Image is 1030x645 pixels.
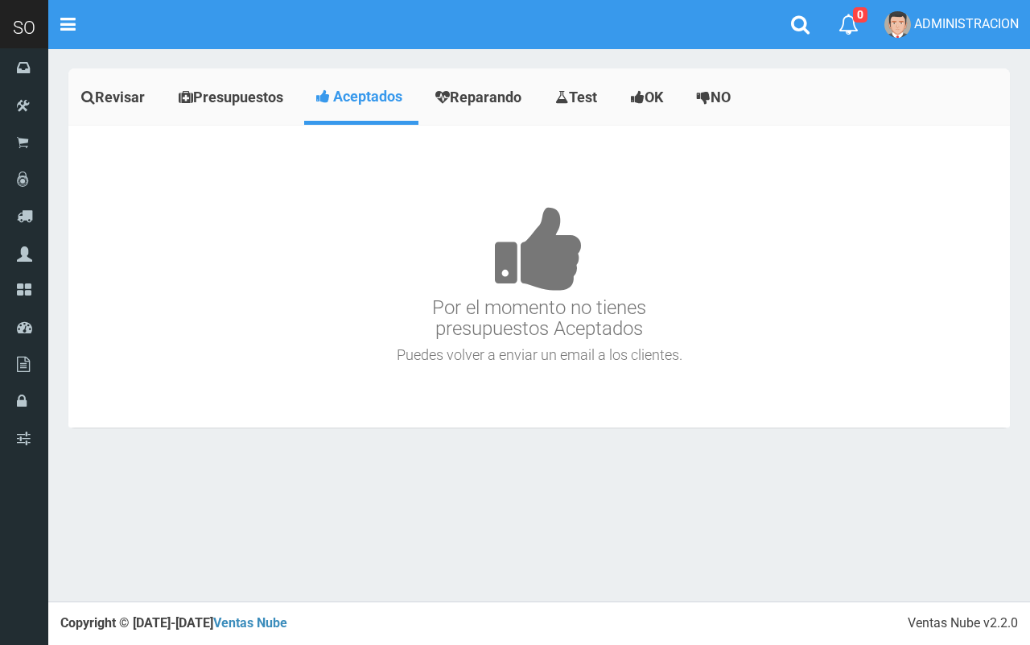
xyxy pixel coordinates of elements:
[422,72,538,122] a: Reparando
[166,72,300,122] a: Presupuestos
[72,347,1006,363] h4: Puedes volver a enviar un email a los clientes.
[618,72,680,122] a: OK
[884,11,911,38] img: User Image
[914,16,1019,31] span: ADMINISTRACION
[684,72,748,122] a: NO
[711,89,731,105] span: NO
[569,89,597,105] span: Test
[193,89,283,105] span: Presupuestos
[645,89,663,105] span: OK
[68,72,162,122] a: Revisar
[60,615,287,631] strong: Copyright © [DATE]-[DATE]
[908,614,1018,633] div: Ventas Nube v2.2.0
[450,89,521,105] span: Reparando
[72,158,1006,340] h3: Por el momento no tienes presupuestos Aceptados
[213,615,287,631] a: Ventas Nube
[853,7,867,23] span: 0
[333,88,402,105] span: Aceptados
[95,89,145,105] span: Revisar
[542,72,614,122] a: Test
[304,72,418,121] a: Aceptados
